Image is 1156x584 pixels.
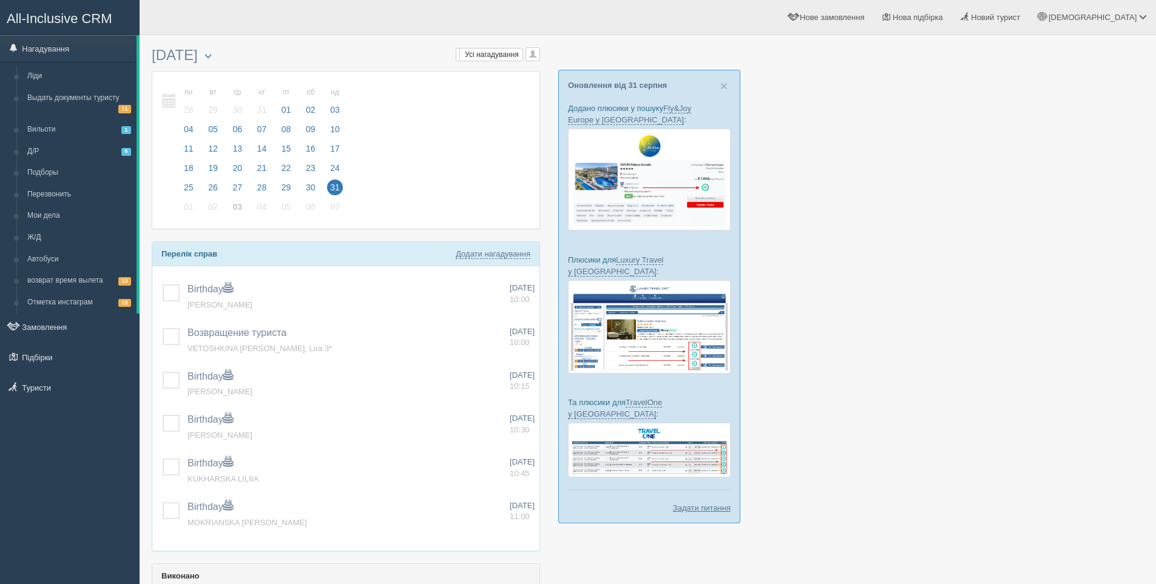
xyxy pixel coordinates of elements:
[275,81,298,123] a: пт 01
[226,181,249,200] a: 27
[1049,13,1137,22] span: [DEMOGRAPHIC_DATA]
[456,249,530,259] a: Додати нагадування
[327,141,343,156] span: 17
[510,283,535,292] span: [DATE]
[510,327,535,336] span: [DATE]
[254,87,270,98] small: чт
[510,457,535,479] a: [DATE] 10:45
[177,161,200,181] a: 18
[188,458,233,468] span: Birthday
[188,327,286,338] a: Возвращение туриста
[254,121,270,137] span: 07
[226,123,249,142] a: 06
[205,121,221,137] span: 05
[177,142,200,161] a: 11
[22,87,137,119] a: Выдать документы туристу11
[327,180,343,195] span: 31
[327,121,343,137] span: 10
[22,227,137,249] a: Ж/Д
[327,102,343,118] span: 03
[188,502,233,512] span: Birthday
[188,284,233,294] a: Birthday
[161,571,200,580] b: Виконано
[205,141,221,156] span: 12
[251,200,274,220] a: 04
[299,161,322,181] a: 23
[188,431,252,440] span: [PERSON_NAME]
[229,121,245,137] span: 06
[22,184,137,206] a: Перезвонить
[568,81,667,90] a: Оновлення від 31 серпня
[229,102,245,118] span: 30
[568,397,731,420] p: Та плюсики для :
[152,47,540,65] h3: [DATE]
[893,13,943,22] span: Нова підбірка
[188,414,233,425] a: Birthday
[188,300,252,309] a: [PERSON_NAME]
[510,381,530,391] span: 10:15
[323,81,343,123] a: нд 03
[673,502,731,514] a: Задати питання
[205,87,221,98] small: вт
[229,180,245,195] span: 27
[568,255,663,277] a: Luxury Travel у [GEOGRAPHIC_DATA]
[22,292,137,314] a: Отметка инстаграм13
[251,81,274,123] a: чт 31
[323,181,343,200] a: 31
[7,11,112,26] span: All-Inclusive CRM
[22,249,137,270] a: Автобуси
[510,501,535,510] span: [DATE]
[177,81,200,123] a: пн 28
[303,87,319,98] small: сб
[118,105,131,113] span: 11
[181,199,197,215] span: 01
[279,87,294,98] small: пт
[510,425,530,434] span: 10:30
[181,141,197,156] span: 11
[971,13,1020,22] span: Новий турист
[251,181,274,200] a: 28
[201,200,225,220] a: 02
[22,141,137,163] a: Д/Р6
[201,123,225,142] a: 05
[254,180,270,195] span: 28
[299,181,322,200] a: 30
[177,123,200,142] a: 04
[226,200,249,220] a: 03
[181,102,197,118] span: 28
[118,277,131,285] span: 13
[188,474,259,483] a: KUKHARSKA LILIIA
[121,126,131,134] span: 1
[188,518,307,527] span: MOKRIANSKA [PERSON_NAME]
[201,81,225,123] a: вт 29
[188,387,252,396] span: [PERSON_NAME]
[323,142,343,161] a: 17
[800,13,864,22] span: Нове замовлення
[22,270,137,292] a: возврат время вылета13
[201,142,225,161] a: 12
[201,181,225,200] a: 26
[226,81,249,123] a: ср 30
[229,199,245,215] span: 03
[161,249,217,258] b: Перелік справ
[510,457,535,466] span: [DATE]
[181,121,197,137] span: 04
[22,119,137,141] a: Вильоти1
[118,299,131,307] span: 13
[303,180,319,195] span: 30
[279,160,294,176] span: 22
[188,371,233,381] a: Birthday
[201,161,225,181] a: 19
[275,200,298,220] a: 05
[303,160,319,176] span: 23
[299,81,322,123] a: сб 02
[279,141,294,156] span: 15
[275,161,298,181] a: 22
[299,123,322,142] a: 09
[510,469,530,478] span: 10:45
[510,370,535,392] a: [DATE] 10:15
[229,141,245,156] span: 13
